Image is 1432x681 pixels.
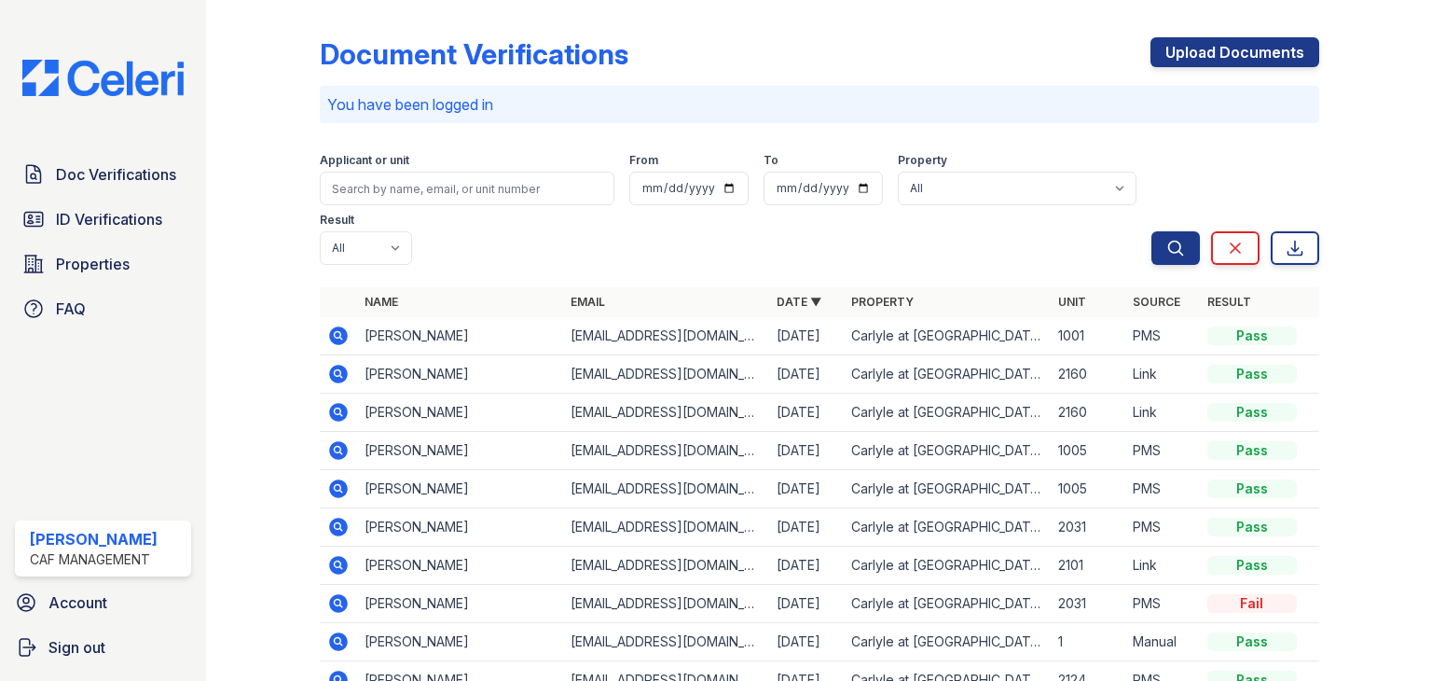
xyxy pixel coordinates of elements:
span: FAQ [56,298,86,320]
td: [PERSON_NAME] [357,623,563,661]
td: [PERSON_NAME] [357,355,563,394]
td: 1 [1051,623,1125,661]
span: Account [48,591,107,614]
a: ID Verifications [15,201,191,238]
td: Carlyle at [GEOGRAPHIC_DATA] [844,432,1050,470]
div: Pass [1207,327,1297,345]
td: [DATE] [769,547,844,585]
td: [PERSON_NAME] [357,432,563,470]
td: 2160 [1051,394,1125,432]
a: Upload Documents [1150,37,1319,67]
td: Carlyle at [GEOGRAPHIC_DATA] [844,355,1050,394]
td: [DATE] [769,432,844,470]
div: Document Verifications [320,37,628,71]
div: Pass [1207,556,1297,575]
td: [EMAIL_ADDRESS][DOMAIN_NAME] [563,508,769,547]
td: Carlyle at [GEOGRAPHIC_DATA] [844,470,1050,508]
td: Manual [1125,623,1200,661]
a: Property [851,295,914,309]
p: You have been logged in [327,93,1312,116]
a: Properties [15,245,191,283]
td: [PERSON_NAME] [357,317,563,355]
td: [DATE] [769,623,844,661]
div: Pass [1207,632,1297,651]
td: PMS [1125,470,1200,508]
label: Result [320,213,354,228]
div: Pass [1207,479,1297,498]
td: [EMAIL_ADDRESS][DOMAIN_NAME] [563,432,769,470]
td: [EMAIL_ADDRESS][DOMAIN_NAME] [563,470,769,508]
div: [PERSON_NAME] [30,528,158,550]
td: [EMAIL_ADDRESS][DOMAIN_NAME] [563,623,769,661]
span: ID Verifications [56,208,162,230]
td: [EMAIL_ADDRESS][DOMAIN_NAME] [563,585,769,623]
span: Sign out [48,636,105,659]
a: Date ▼ [777,295,821,309]
td: [DATE] [769,585,844,623]
td: [DATE] [769,470,844,508]
a: Source [1133,295,1180,309]
td: Carlyle at [GEOGRAPHIC_DATA] [844,585,1050,623]
td: 2101 [1051,547,1125,585]
td: 2031 [1051,585,1125,623]
td: [EMAIL_ADDRESS][DOMAIN_NAME] [563,355,769,394]
span: Doc Verifications [56,163,176,186]
td: 1001 [1051,317,1125,355]
td: [DATE] [769,355,844,394]
a: Email [571,295,605,309]
td: PMS [1125,585,1200,623]
td: [DATE] [769,317,844,355]
td: [PERSON_NAME] [357,470,563,508]
td: [PERSON_NAME] [357,585,563,623]
td: Carlyle at [GEOGRAPHIC_DATA] [844,508,1050,547]
a: Sign out [7,629,199,666]
td: [PERSON_NAME] [357,394,563,432]
td: Link [1125,547,1200,585]
label: Property [898,153,947,168]
a: Unit [1058,295,1086,309]
td: Carlyle at [GEOGRAPHIC_DATA] [844,547,1050,585]
td: [EMAIL_ADDRESS][DOMAIN_NAME] [563,317,769,355]
div: Pass [1207,403,1297,422]
div: CAF Management [30,550,158,569]
td: [DATE] [769,508,844,547]
a: Doc Verifications [15,156,191,193]
td: [PERSON_NAME] [357,547,563,585]
div: Pass [1207,518,1297,536]
img: CE_Logo_Blue-a8612792a0a2168367f1c8372b55b34899dd931a85d93a1a3d3e32e68fde9ad4.png [7,60,199,96]
a: Account [7,584,199,621]
input: Search by name, email, or unit number [320,172,614,205]
td: PMS [1125,432,1200,470]
a: Name [365,295,398,309]
td: 1005 [1051,432,1125,470]
div: Pass [1207,441,1297,460]
td: Link [1125,355,1200,394]
td: [EMAIL_ADDRESS][DOMAIN_NAME] [563,394,769,432]
td: 1005 [1051,470,1125,508]
td: PMS [1125,508,1200,547]
td: Link [1125,394,1200,432]
td: Carlyle at [GEOGRAPHIC_DATA] [844,317,1050,355]
td: 2031 [1051,508,1125,547]
span: Properties [56,253,130,275]
label: Applicant or unit [320,153,409,168]
td: 2160 [1051,355,1125,394]
label: From [629,153,658,168]
div: Fail [1207,594,1297,613]
a: FAQ [15,290,191,327]
td: [DATE] [769,394,844,432]
td: [PERSON_NAME] [357,508,563,547]
td: PMS [1125,317,1200,355]
td: [EMAIL_ADDRESS][DOMAIN_NAME] [563,547,769,585]
label: To [764,153,778,168]
div: Pass [1207,365,1297,383]
td: Carlyle at [GEOGRAPHIC_DATA] [844,623,1050,661]
td: Carlyle at [GEOGRAPHIC_DATA] [844,394,1050,432]
a: Result [1207,295,1251,309]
